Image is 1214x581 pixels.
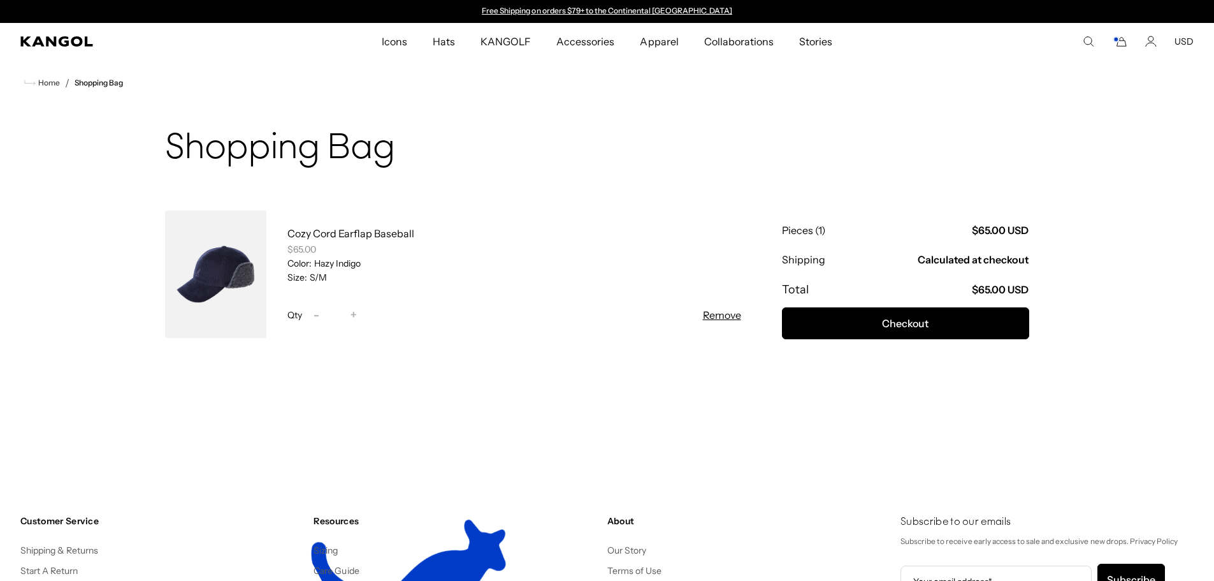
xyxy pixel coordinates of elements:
button: Remove Cozy Cord Earflap Baseball - Hazy Indigo / S/M [703,307,741,323]
a: Hats [420,23,468,60]
a: Kangol [20,36,252,47]
a: Cozy Cord Earflap Baseball [287,227,414,240]
a: KANGOLF [468,23,544,60]
iframe: PayPal-paypal [782,365,1029,399]
a: Apparel [627,23,691,60]
a: Collaborations [691,23,786,60]
span: Icons [382,23,407,60]
h4: Subscribe to our emails [900,515,1194,529]
a: Terms of Use [607,565,661,577]
span: - [314,307,319,324]
h1: Shopping Bag [165,129,1050,170]
h4: About [607,515,890,527]
div: $65.00 [287,244,741,255]
div: Announcement [476,6,739,17]
dd: Hazy Indigo [312,258,361,269]
button: Checkout [782,307,1029,339]
a: Care Guide [314,565,359,577]
button: USD [1174,36,1194,47]
p: Calculated at checkout [918,253,1029,267]
a: Icons [369,23,420,60]
p: $65.00 USD [972,223,1029,237]
a: Account [1145,36,1157,47]
p: Pieces (1) [782,223,825,237]
span: Collaborations [704,23,774,60]
button: - [307,307,326,323]
span: KANGOLF [481,23,531,60]
button: + [344,307,363,323]
span: Hats [433,23,455,60]
a: Our Story [607,545,646,556]
summary: Search here [1083,36,1094,47]
li: / [60,75,69,91]
button: Cart [1112,36,1127,47]
a: Accessories [544,23,627,60]
p: $65.00 USD [972,283,1029,297]
a: Shipping & Returns [20,545,99,556]
a: Start A Return [20,565,78,577]
p: Total [782,282,809,297]
a: Free Shipping on orders $79+ to the Continental [GEOGRAPHIC_DATA] [482,6,732,15]
span: Stories [799,23,832,60]
h4: Resources [314,515,596,527]
slideshow-component: Announcement bar [476,6,739,17]
span: Apparel [640,23,678,60]
p: Subscribe to receive early access to sale and exclusive new drops. Privacy Policy [900,534,1194,548]
span: Accessories [556,23,614,60]
div: 1 of 2 [476,6,739,17]
dt: Color: [287,258,312,269]
span: Qty [287,309,302,321]
dd: S/M [307,272,327,283]
a: Stories [786,23,845,60]
a: Shopping Bag [75,78,123,87]
span: Home [36,78,60,87]
dt: Size: [287,272,307,283]
span: + [350,307,357,324]
input: Quantity for Cozy Cord Earflap Baseball [326,307,344,323]
a: Sizing [314,545,338,556]
p: Shipping [782,253,825,267]
h4: Customer Service [20,515,303,527]
a: Home [24,77,60,89]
